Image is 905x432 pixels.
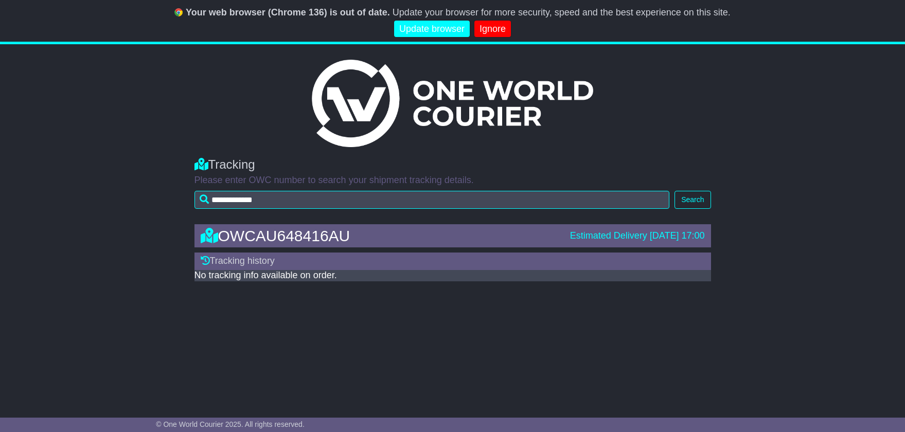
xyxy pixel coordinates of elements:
[570,230,705,242] div: Estimated Delivery [DATE] 17:00
[196,227,565,244] div: OWCAU648416AU
[194,270,711,281] div: No tracking info available on order.
[394,21,470,38] a: Update browser
[186,7,390,17] b: Your web browser (Chrome 136) is out of date.
[393,7,731,17] span: Update your browser for more security, speed and the best experience on this site.
[156,420,305,428] span: © One World Courier 2025. All rights reserved.
[194,253,711,270] div: Tracking history
[675,191,711,209] button: Search
[194,157,711,172] div: Tracking
[194,175,711,186] p: Please enter OWC number to search your shipment tracking details.
[312,60,593,147] img: Light
[474,21,511,38] a: Ignore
